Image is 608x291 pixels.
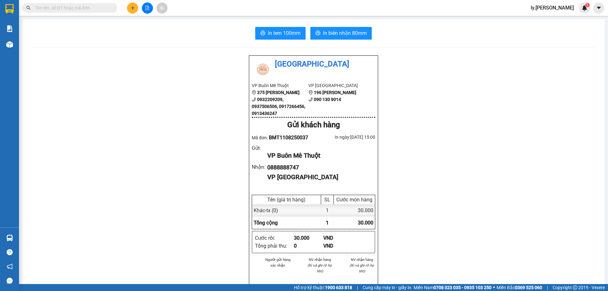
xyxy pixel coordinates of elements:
[252,97,256,102] span: phone
[323,197,332,203] div: SL
[267,163,370,172] div: 0888888747
[593,3,604,14] button: caret-down
[252,90,256,95] span: environment
[363,284,412,291] span: Cung cấp máy in - giấy in:
[335,197,373,203] div: Cước món hàng
[526,4,579,12] span: ly.[PERSON_NAME]
[308,90,313,95] span: environment
[127,3,138,14] button: plus
[596,5,602,11] span: caret-down
[294,284,352,291] span: Hỗ trợ kỹ thuật:
[326,220,329,226] span: 1
[267,172,370,182] div: VP [GEOGRAPHIC_DATA]
[314,90,356,95] b: 196 [PERSON_NAME]
[257,90,300,95] b: 375 [PERSON_NAME]
[358,220,373,226] span: 30.000
[573,285,577,290] span: copyright
[255,27,306,40] button: printerIn tem 100mm
[7,249,13,255] span: question-circle
[252,58,375,70] li: [GEOGRAPHIC_DATA]
[145,6,149,10] span: file-add
[294,234,323,242] div: 30.000
[5,4,14,14] img: logo-vxr
[308,97,313,102] span: phone
[586,3,588,7] span: 1
[255,234,294,242] div: Cước rồi :
[268,29,301,37] span: In tem 100mm
[547,284,548,291] span: |
[254,207,278,213] span: Khác - tx (0)
[252,58,274,80] img: logo.jpg
[255,242,294,250] div: Tổng phải thu :
[254,197,319,203] div: Tên (giá trị hàng)
[6,25,13,32] img: solution-icon
[307,263,332,273] i: (Kí và ghi rõ họ tên)
[294,242,323,250] div: 0
[252,82,308,89] li: VP Buôn Mê Thuột
[254,220,278,226] span: Tổng cộng
[310,27,372,40] button: printerIn biên nhận 80mm
[7,278,13,284] span: message
[267,151,370,161] div: VP Buôn Mê Thuột
[156,3,168,14] button: aim
[350,263,374,273] i: (Kí và ghi rõ họ tên)
[7,263,13,269] span: notification
[321,204,334,217] div: 1
[515,285,542,290] strong: 0369 525 060
[585,3,590,7] sup: 1
[414,284,491,291] span: Miền Nam
[130,6,135,10] span: plus
[264,257,291,268] li: Người gửi hàng xác nhận
[325,285,352,290] strong: 1900 633 818
[252,163,267,171] div: Nhận :
[348,257,375,263] li: NV nhận hàng
[493,286,495,289] span: ⚪️
[307,257,333,263] li: NV nhận hàng
[252,144,267,152] div: Gửi :
[160,6,164,10] span: aim
[357,284,358,291] span: |
[307,282,333,288] li: Ly
[497,284,542,291] span: Miền Bắc
[26,6,31,10] span: search
[260,30,265,36] span: printer
[252,134,313,142] div: Mã đơn:
[334,204,375,217] div: 30.000
[323,242,353,250] div: VND
[35,4,110,11] input: Tìm tên, số ĐT hoặc mã đơn
[6,41,13,48] img: warehouse-icon
[323,234,353,242] div: VND
[315,30,320,36] span: printer
[323,29,367,37] span: In biên nhận 80mm
[142,3,153,14] button: file-add
[314,97,341,102] b: 090 130 9014
[6,235,13,241] img: warehouse-icon
[252,97,305,116] b: 0932209209, 0937506506, 0917266456, 0913436247
[313,134,375,141] div: In ngày: [DATE] 15:00
[252,119,375,131] div: Gửi khách hàng
[308,82,365,89] li: VP [GEOGRAPHIC_DATA]
[434,285,491,290] strong: 0708 023 035 - 0935 103 250
[269,135,308,141] span: BMT1108250037
[582,5,587,11] img: icon-new-feature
